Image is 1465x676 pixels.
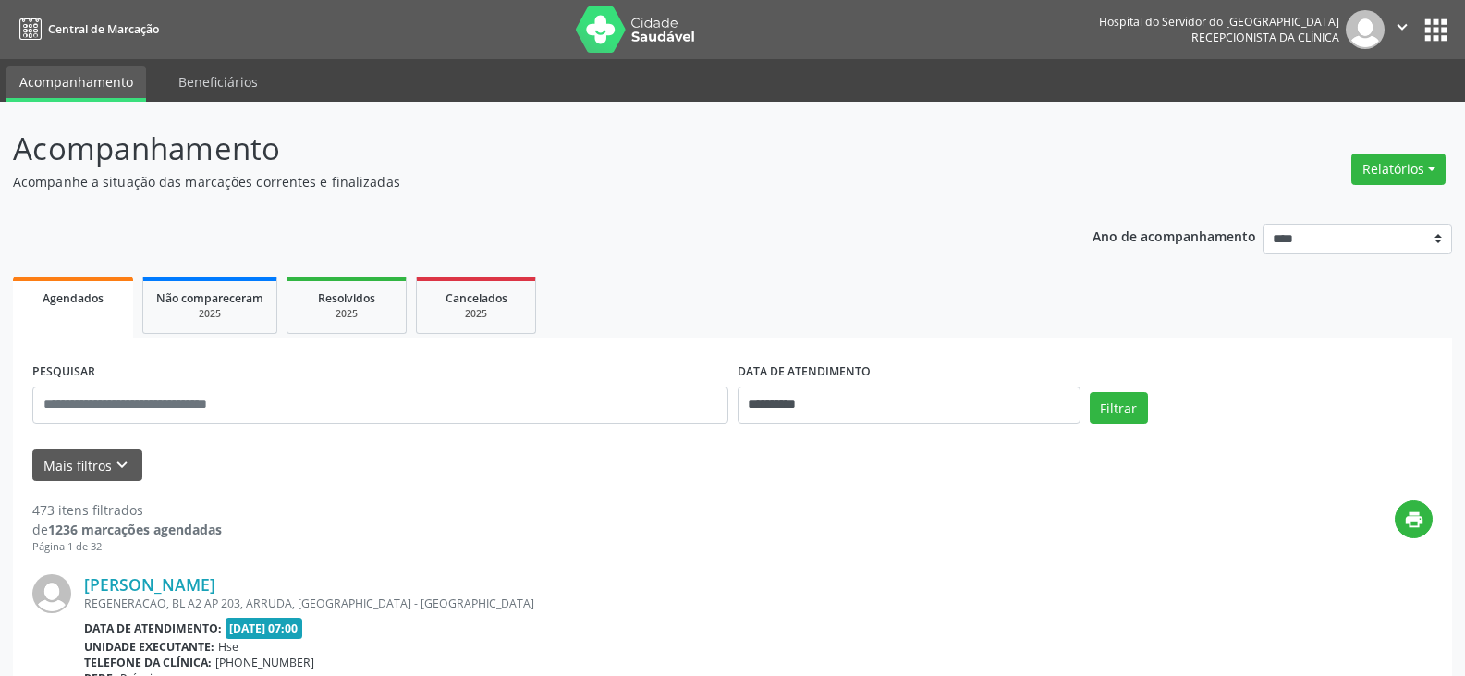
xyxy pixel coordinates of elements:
span: [DATE] 07:00 [226,618,303,639]
div: 2025 [430,307,522,321]
button: Mais filtroskeyboard_arrow_down [32,449,142,482]
img: img [1346,10,1385,49]
div: Hospital do Servidor do [GEOGRAPHIC_DATA] [1099,14,1339,30]
button: Relatórios [1351,154,1446,185]
a: Beneficiários [165,66,271,98]
span: Não compareceram [156,290,263,306]
label: PESQUISAR [32,358,95,387]
p: Acompanhe a situação das marcações correntes e finalizadas [13,172,1020,191]
div: REGENERACAO, BL A2 AP 203, ARRUDA, [GEOGRAPHIC_DATA] - [GEOGRAPHIC_DATA] [84,596,1155,611]
button: print [1395,500,1433,538]
a: [PERSON_NAME] [84,574,215,595]
button: apps [1420,14,1452,46]
span: Agendados [43,290,104,306]
b: Telefone da clínica: [84,655,212,670]
b: Unidade executante: [84,639,214,655]
span: Resolvidos [318,290,375,306]
div: de [32,520,222,539]
b: Data de atendimento: [84,621,222,636]
p: Acompanhamento [13,126,1020,172]
span: Central de Marcação [48,21,159,37]
span: Hse [218,639,238,655]
span: [PHONE_NUMBER] [215,655,314,670]
p: Ano de acompanhamento [1093,224,1256,247]
div: 2025 [156,307,263,321]
img: img [32,574,71,613]
strong: 1236 marcações agendadas [48,521,222,538]
a: Central de Marcação [13,14,159,44]
a: Acompanhamento [6,66,146,102]
div: 473 itens filtrados [32,500,222,520]
i:  [1392,17,1412,37]
button: Filtrar [1090,392,1148,424]
div: Página 1 de 32 [32,539,222,555]
button:  [1385,10,1420,49]
i: print [1404,510,1424,530]
i: keyboard_arrow_down [112,455,132,475]
div: 2025 [300,307,393,321]
label: DATA DE ATENDIMENTO [738,358,871,387]
span: Cancelados [446,290,507,306]
span: Recepcionista da clínica [1191,30,1339,45]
